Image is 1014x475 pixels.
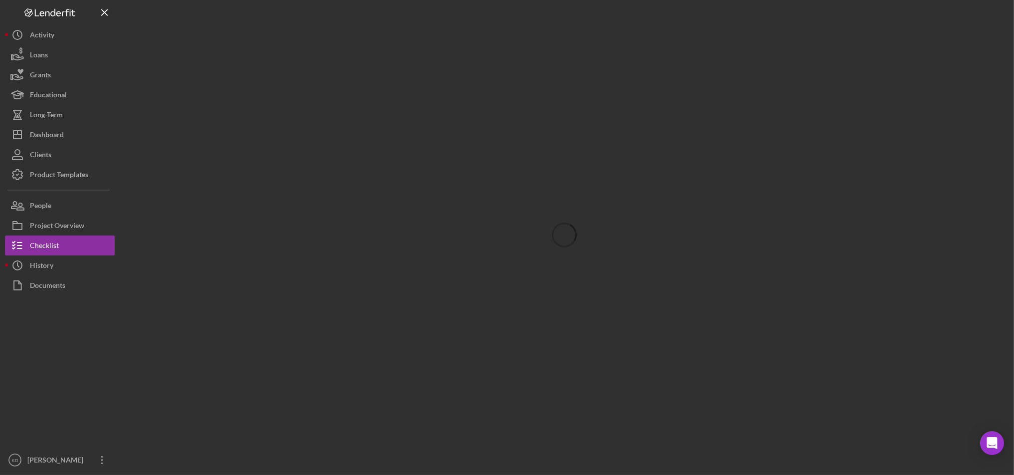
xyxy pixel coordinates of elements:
div: Grants [30,65,51,87]
div: Open Intercom Messenger [980,431,1004,455]
button: Educational [5,85,115,105]
div: Documents [30,275,65,298]
div: Project Overview [30,216,84,238]
div: Clients [30,145,51,167]
button: Dashboard [5,125,115,145]
div: Activity [30,25,54,47]
div: Checklist [30,236,59,258]
button: Grants [5,65,115,85]
div: History [30,255,53,278]
button: Loans [5,45,115,65]
div: Educational [30,85,67,107]
button: Project Overview [5,216,115,236]
button: Documents [5,275,115,295]
button: Checklist [5,236,115,255]
div: Long-Term [30,105,63,127]
div: Dashboard [30,125,64,147]
div: Product Templates [30,165,88,187]
button: Product Templates [5,165,115,185]
button: History [5,255,115,275]
button: KD[PERSON_NAME] [5,450,115,470]
div: Loans [30,45,48,67]
button: Long-Term [5,105,115,125]
text: KD [11,458,18,463]
button: Activity [5,25,115,45]
div: People [30,196,51,218]
button: People [5,196,115,216]
div: [PERSON_NAME] [25,450,90,473]
button: Clients [5,145,115,165]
